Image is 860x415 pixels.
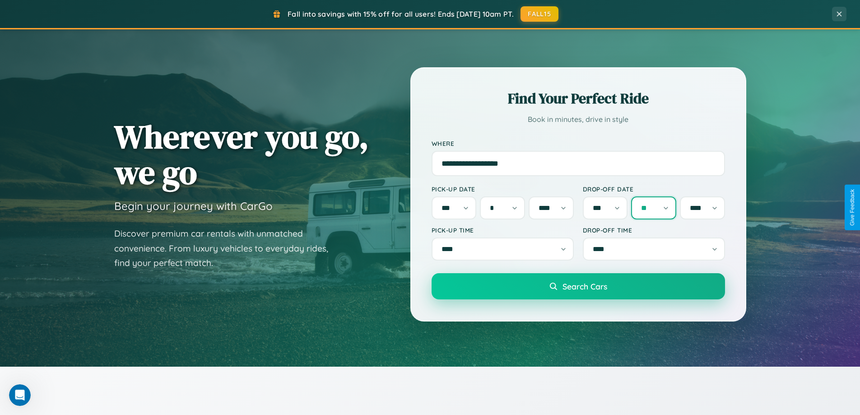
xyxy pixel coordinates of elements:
button: FALL15 [521,6,558,22]
h2: Find Your Perfect Ride [432,89,725,108]
h3: Begin your journey with CarGo [114,199,273,213]
p: Discover premium car rentals with unmatched convenience. From luxury vehicles to everyday rides, ... [114,226,340,270]
label: Pick-up Time [432,226,574,234]
label: Where [432,140,725,147]
label: Drop-off Time [583,226,725,234]
label: Drop-off Date [583,185,725,193]
iframe: Intercom live chat [9,384,31,406]
h1: Wherever you go, we go [114,119,369,190]
p: Book in minutes, drive in style [432,113,725,126]
label: Pick-up Date [432,185,574,193]
span: Fall into savings with 15% off for all users! Ends [DATE] 10am PT. [288,9,514,19]
button: Search Cars [432,273,725,299]
div: Give Feedback [849,189,855,226]
span: Search Cars [562,281,607,291]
